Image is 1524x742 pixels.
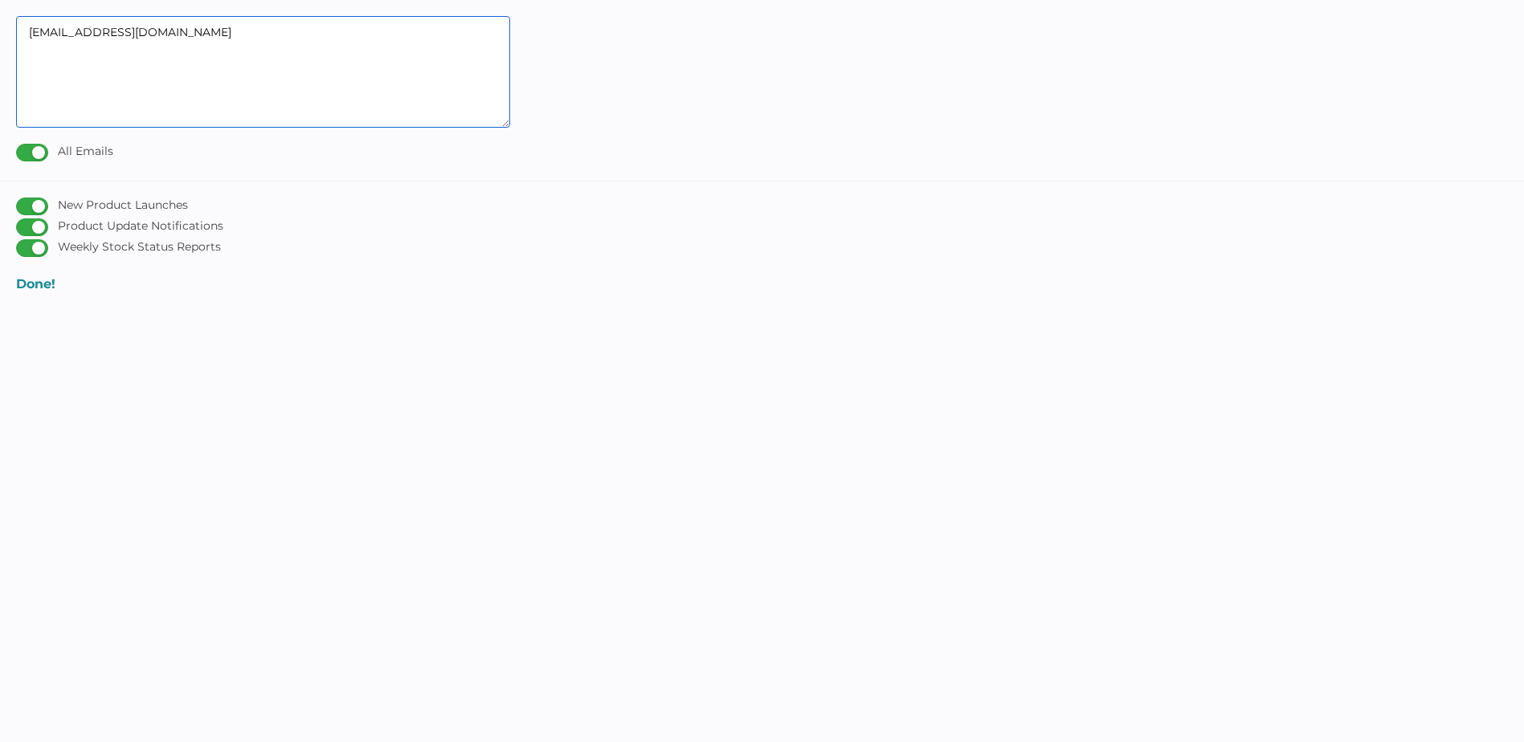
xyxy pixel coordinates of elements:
[16,276,56,291] span: Done!
[16,239,221,257] div: Weekly Stock Status Reports
[16,16,510,128] textarea: [EMAIL_ADDRESS][DOMAIN_NAME]
[16,198,188,215] div: New Product Launches
[16,218,223,236] div: Product Update Notifications
[16,144,113,161] div: All Emails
